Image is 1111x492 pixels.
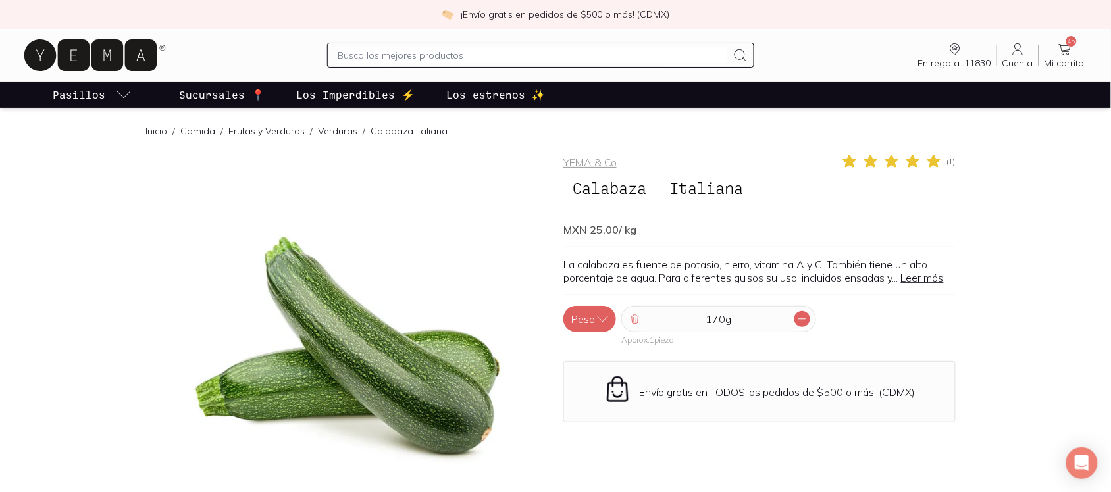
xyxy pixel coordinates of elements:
[563,223,636,236] span: MXN 25.00 / kg
[145,125,167,137] a: Inicio
[305,124,318,137] span: /
[228,125,305,137] a: Frutas y Verduras
[461,8,670,21] p: ¡Envío gratis en pedidos de $500 o más! (CDMX)
[997,41,1039,69] a: Cuenta
[167,124,180,137] span: /
[563,306,616,332] button: Peso
[1045,57,1085,69] span: Mi carrito
[179,87,265,103] p: Sucursales 📍
[338,47,728,63] input: Busca los mejores productos
[660,176,752,201] span: Italiana
[444,82,548,108] a: Los estrenos ✨
[947,158,956,166] span: ( 1 )
[371,124,448,137] p: Calabaza Italiana
[357,124,371,137] span: /
[563,258,956,284] p: La calabaza es fuente de potasio, hierro, vitamina A y C. También tiene un alto porcentaje de agu...
[1039,41,1090,69] a: 45Mi carrito
[1066,36,1077,47] span: 45
[176,82,267,108] a: Sucursales 📍
[1002,57,1033,69] span: Cuenta
[563,176,656,201] span: Calabaza
[446,87,545,103] p: Los estrenos ✨
[180,125,215,137] a: Comida
[913,41,996,69] a: Entrega a: 11830
[643,307,794,332] div: 170 g
[901,271,944,284] a: Leer más
[442,9,453,20] img: check
[215,124,228,137] span: /
[296,87,415,103] p: Los Imperdibles ⚡️
[1066,447,1098,479] div: Open Intercom Messenger
[53,87,105,103] p: Pasillos
[50,82,134,108] a: pasillo-todos-link
[637,385,916,399] p: ¡Envío gratis en TODOS los pedidos de $500 o más! (CDMX)
[563,156,617,169] a: YEMA & Co
[918,57,991,69] span: Entrega a: 11830
[294,82,417,108] a: Los Imperdibles ⚡️
[604,375,632,403] img: Envío
[621,335,674,345] span: Approx. 1 pieza
[318,125,357,137] a: Verduras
